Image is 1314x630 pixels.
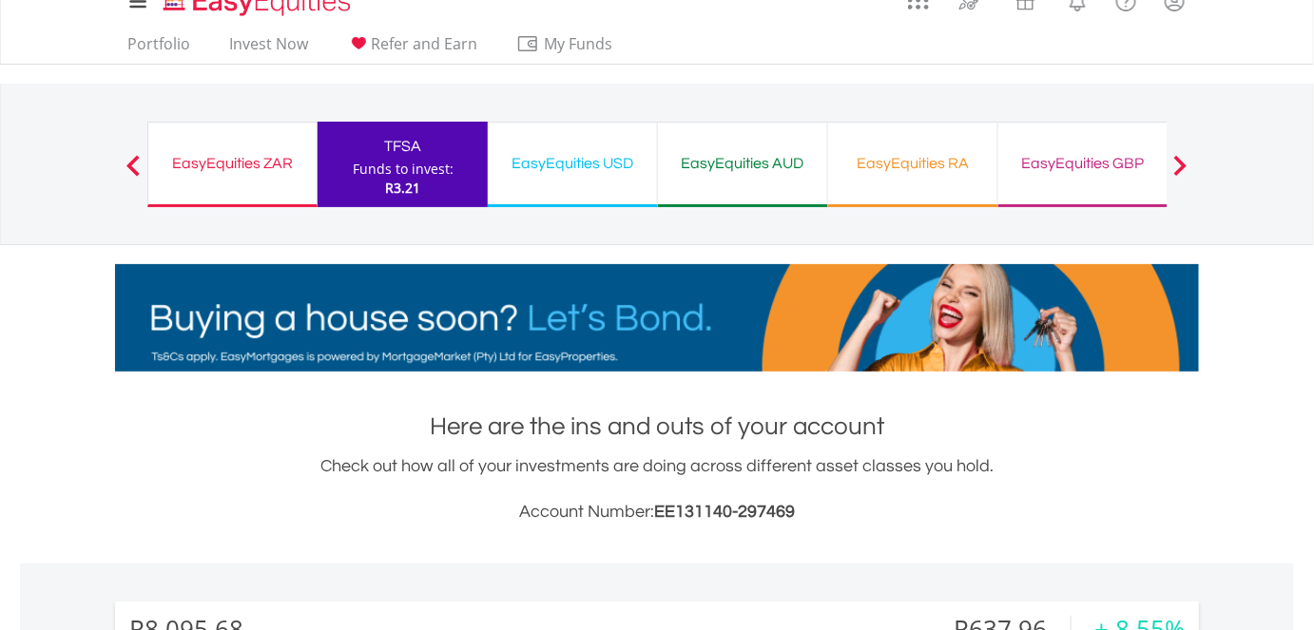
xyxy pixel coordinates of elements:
[1162,164,1200,183] button: Next
[114,164,152,183] button: Previous
[160,150,305,177] div: EasyEquities ZAR
[516,31,641,56] span: My Funds
[329,133,476,160] div: TFSA
[115,499,1199,525] h3: Account Number:
[654,503,795,521] span: EE131140-297469
[120,34,198,64] a: Portfolio
[115,410,1199,444] h1: Here are the ins and outs of your account
[385,179,420,197] span: R3.21
[222,34,316,64] a: Invest Now
[499,150,646,177] div: EasyEquities USD
[115,264,1199,372] img: EasyMortage Promotion Banner
[1010,150,1156,177] div: EasyEquities GBP
[353,160,454,179] div: Funds to invest:
[339,34,485,64] a: Refer and Earn
[840,150,986,177] div: EasyEquities RA
[115,453,1199,525] div: Check out how all of your investments are doing across different asset classes you hold.
[669,150,816,177] div: EasyEquities AUD
[371,33,477,54] span: Refer and Earn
